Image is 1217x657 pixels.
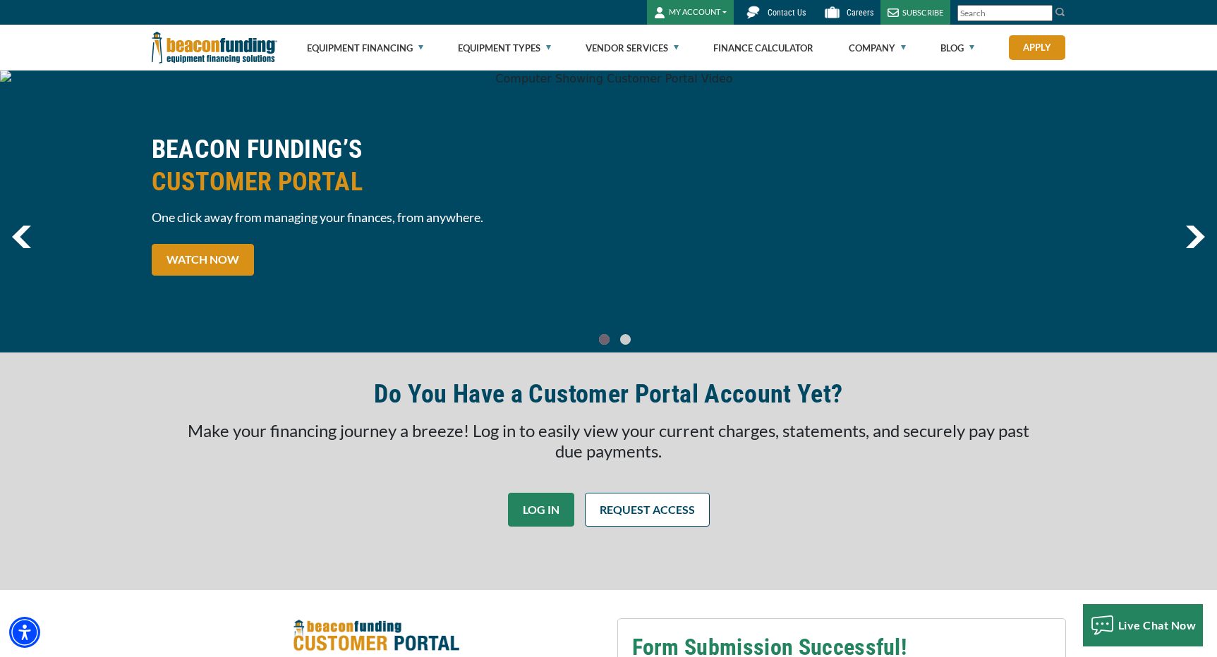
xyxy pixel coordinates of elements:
[293,618,459,655] img: How to Sign Up for Beacon Funding's Customer Portal
[617,333,634,345] a: Go To Slide 1
[847,8,873,18] span: Careers
[152,25,277,70] img: Beacon Funding Corporation logo
[152,244,254,276] a: WATCH NOW
[508,493,574,527] a: LOG IN - open in a new tab
[1083,604,1204,646] button: Live Chat Now
[12,226,31,248] a: previous
[585,493,710,527] a: REQUEST ACCESS
[940,25,974,70] a: Blog
[1185,226,1205,248] a: next
[12,226,31,248] img: Left Navigator
[1118,618,1197,632] span: Live Chat Now
[374,378,842,410] h2: Do You Have a Customer Portal Account Yet?
[586,25,679,70] a: Vendor Services
[1009,35,1065,60] a: Apply
[849,25,906,70] a: Company
[713,25,813,70] a: Finance Calculator
[188,420,1029,461] span: Make your financing journey a breeze! Log in to easily view your current charges, statements, and...
[458,25,551,70] a: Equipment Types
[957,5,1053,21] input: Search
[307,25,423,70] a: Equipment Financing
[768,8,806,18] span: Contact Us
[596,333,613,345] a: Go To Slide 0
[152,209,600,226] span: One click away from managing your finances, from anywhere.
[1185,226,1205,248] img: Right Navigator
[1055,6,1066,18] img: Search
[152,166,600,198] span: CUSTOMER PORTAL
[152,133,600,198] h2: BEACON FUNDING’S
[1038,8,1049,19] a: Clear search text
[9,617,40,648] div: Accessibility Menu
